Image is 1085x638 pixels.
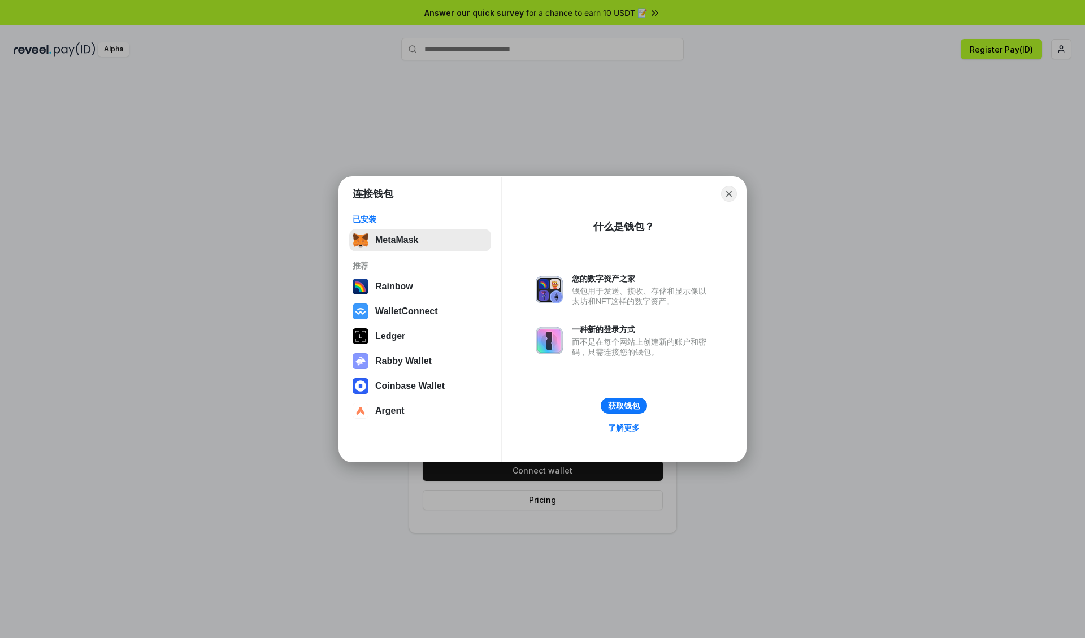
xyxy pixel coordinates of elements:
[572,337,712,357] div: 而不是在每个网站上创建新的账户和密码，只需连接您的钱包。
[375,381,445,391] div: Coinbase Wallet
[572,274,712,284] div: 您的数字资产之家
[353,328,368,344] img: svg+xml,%3Csvg%20xmlns%3D%22http%3A%2F%2Fwww.w3.org%2F2000%2Fsvg%22%20width%3D%2228%22%20height%3...
[353,214,488,224] div: 已安装
[572,286,712,306] div: 钱包用于发送、接收、存储和显示像以太坊和NFT这样的数字资产。
[375,281,413,292] div: Rainbow
[353,303,368,319] img: svg+xml,%3Csvg%20width%3D%2228%22%20height%3D%2228%22%20viewBox%3D%220%200%2028%2028%22%20fill%3D...
[353,279,368,294] img: svg+xml,%3Csvg%20width%3D%22120%22%20height%3D%22120%22%20viewBox%3D%220%200%20120%20120%22%20fil...
[375,235,418,245] div: MetaMask
[349,275,491,298] button: Rainbow
[536,276,563,303] img: svg+xml,%3Csvg%20xmlns%3D%22http%3A%2F%2Fwww.w3.org%2F2000%2Fsvg%22%20fill%3D%22none%22%20viewBox...
[608,401,640,411] div: 获取钱包
[349,325,491,348] button: Ledger
[601,420,646,435] a: 了解更多
[601,398,647,414] button: 获取钱包
[353,261,488,271] div: 推荐
[572,324,712,335] div: 一种新的登录方式
[353,378,368,394] img: svg+xml,%3Csvg%20width%3D%2228%22%20height%3D%2228%22%20viewBox%3D%220%200%2028%2028%22%20fill%3D...
[593,220,654,233] div: 什么是钱包？
[353,353,368,369] img: svg+xml,%3Csvg%20xmlns%3D%22http%3A%2F%2Fwww.w3.org%2F2000%2Fsvg%22%20fill%3D%22none%22%20viewBox...
[353,232,368,248] img: svg+xml,%3Csvg%20fill%3D%22none%22%20height%3D%2233%22%20viewBox%3D%220%200%2035%2033%22%20width%...
[375,356,432,366] div: Rabby Wallet
[375,331,405,341] div: Ledger
[375,406,405,416] div: Argent
[349,375,491,397] button: Coinbase Wallet
[608,423,640,433] div: 了解更多
[353,187,393,201] h1: 连接钱包
[353,403,368,419] img: svg+xml,%3Csvg%20width%3D%2228%22%20height%3D%2228%22%20viewBox%3D%220%200%2028%2028%22%20fill%3D...
[349,400,491,422] button: Argent
[349,229,491,251] button: MetaMask
[721,186,737,202] button: Close
[536,327,563,354] img: svg+xml,%3Csvg%20xmlns%3D%22http%3A%2F%2Fwww.w3.org%2F2000%2Fsvg%22%20fill%3D%22none%22%20viewBox...
[375,306,438,316] div: WalletConnect
[349,350,491,372] button: Rabby Wallet
[349,300,491,323] button: WalletConnect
